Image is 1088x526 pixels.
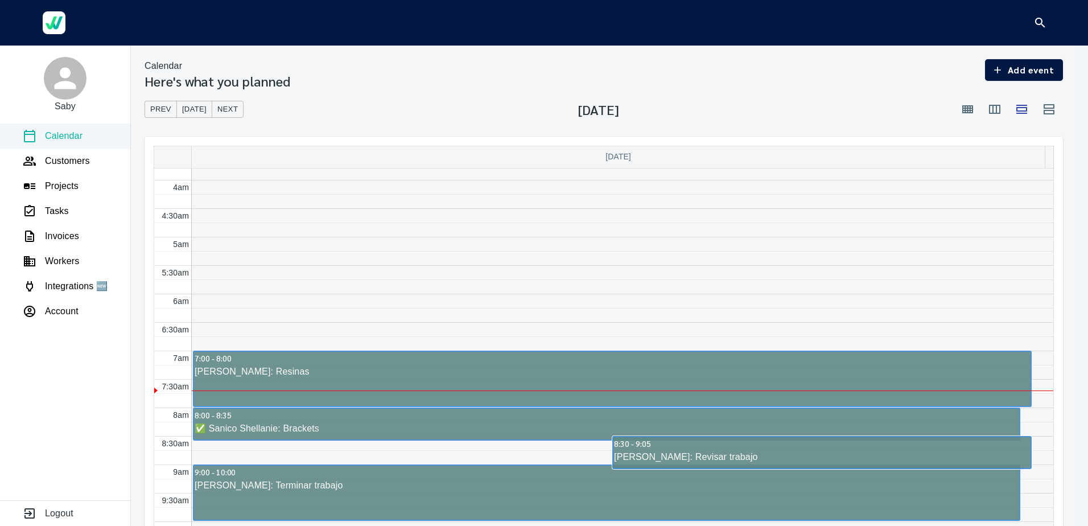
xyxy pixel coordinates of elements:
[55,100,76,113] p: Saby
[145,101,177,118] button: Prev
[173,410,189,420] span: 8am
[195,410,231,420] span: 8:00 - 8:35
[173,297,189,306] span: 6am
[194,479,1019,492] div: [PERSON_NAME]: Terminar trabajo
[195,467,236,477] span: 9:00 - 10:00
[578,101,619,117] h3: [DATE]
[162,382,189,391] span: 7:30am
[45,507,73,520] p: Logout
[173,467,189,476] span: 9am
[954,96,981,123] button: Month
[173,354,189,363] span: 7am
[45,229,79,243] p: Invoices
[45,154,90,168] p: Customers
[45,305,79,318] p: Account
[613,450,1031,464] div: [PERSON_NAME]: Revisar trabajo
[45,179,79,193] p: Projects
[173,240,189,249] span: 5am
[605,152,631,161] span: [DATE]
[34,6,74,40] a: Werkgo Logo
[162,268,189,277] span: 5:30am
[45,254,79,268] p: Workers
[194,365,1031,379] div: [PERSON_NAME]: Resinas
[43,11,65,34] img: Werkgo Logo
[162,496,189,505] span: 9:30am
[182,103,207,116] span: [DATE]
[23,204,69,218] a: Tasks
[45,129,83,143] p: Calendar
[23,280,108,293] a: Integrations 🆕
[23,179,79,193] a: Projects
[145,59,182,73] p: Calendar
[162,211,189,220] span: 4:30am
[1036,96,1063,123] button: Agenda
[145,73,290,89] h3: Here's what you planned
[994,62,1054,78] span: Add event
[23,154,90,168] a: Customers
[145,59,290,73] nav: breadcrumb
[23,305,79,318] a: Account
[194,422,1019,435] div: ✅ Sanico Shellanie: Brackets
[23,254,79,268] a: Workers
[1008,96,1036,123] button: Day
[23,229,79,243] a: Invoices
[45,280,108,293] p: Integrations 🆕
[23,129,83,143] a: Calendar
[162,439,189,448] span: 8:30am
[173,183,189,192] span: 4am
[212,101,244,118] button: Next
[162,325,189,334] span: 6:30am
[150,103,171,116] span: Prev
[176,101,212,118] button: [DATE]
[981,96,1008,123] button: Week
[45,204,69,218] p: Tasks
[195,353,231,363] span: 7:00 - 8:00
[217,103,238,116] span: Next
[614,438,650,449] span: 8:30 - 9:05
[985,59,1063,81] button: Add event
